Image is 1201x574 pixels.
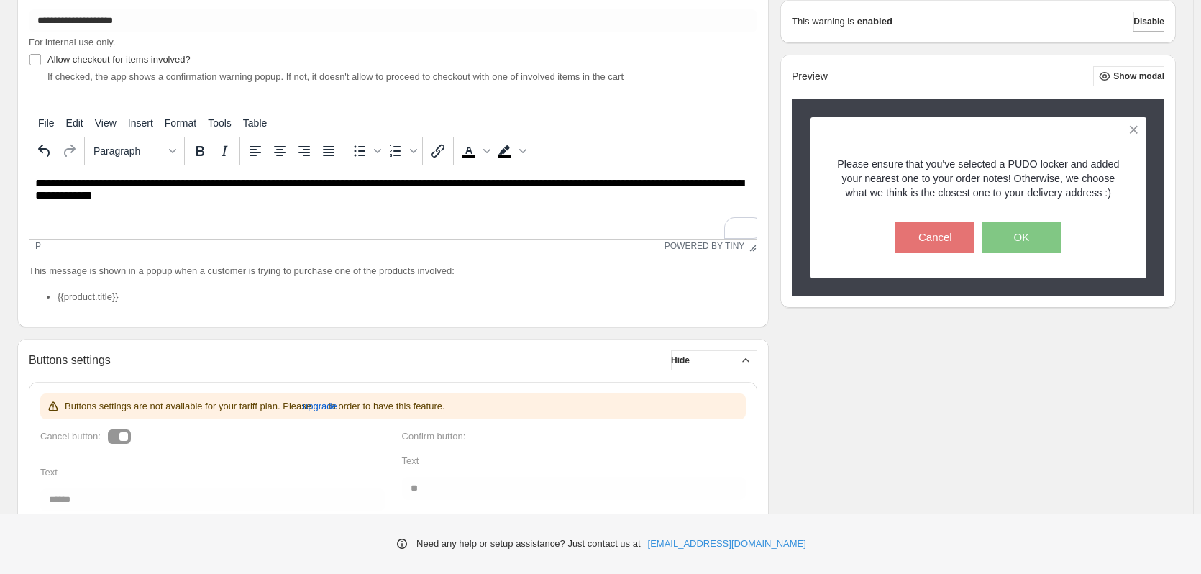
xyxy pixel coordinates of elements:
span: Table [243,117,267,129]
span: For internal use only. [29,37,115,47]
button: upgrade [303,395,337,418]
span: upgrade [303,399,337,414]
span: Edit [66,117,83,129]
button: Disable [1133,12,1164,32]
h2: Buttons settings [29,353,111,367]
button: Show modal [1093,66,1164,86]
button: Italic [212,139,237,163]
a: [EMAIL_ADDRESS][DOMAIN_NAME] [648,537,806,551]
button: Formats [88,139,181,163]
button: Cancel [895,222,974,253]
a: Powered by Tiny [665,241,745,251]
span: Show modal [1113,70,1164,82]
button: Undo [32,139,57,163]
p: Please ensure that you've selected a PUDO locker and added your nearest one to your order notes! ... [836,157,1121,200]
span: File [38,117,55,129]
li: {{product.title}} [58,290,757,304]
div: Bullet list [347,139,383,163]
span: Hide [671,355,690,366]
iframe: Rich Text Area [29,165,757,239]
button: Justify [316,139,341,163]
div: Text color [457,139,493,163]
strong: enabled [857,14,892,29]
button: Redo [57,139,81,163]
span: Paragraph [93,145,164,157]
span: View [95,117,117,129]
span: Insert [128,117,153,129]
div: p [35,241,41,251]
span: If checked, the app shows a confirmation warning popup. If not, it doesn't allow to proceed to ch... [47,71,624,82]
h2: Preview [792,70,828,83]
button: Align center [268,139,292,163]
button: Align right [292,139,316,163]
button: Align left [243,139,268,163]
p: This warning is [792,14,854,29]
span: Allow checkout for items involved? [47,54,191,65]
button: OK [982,222,1061,253]
p: Buttons settings are not available for your tariff plan. Please in order to have this feature. [65,399,445,414]
div: Resize [744,240,757,252]
button: Bold [188,139,212,163]
p: This message is shown in a popup when a customer is trying to purchase one of the products involved: [29,264,757,278]
span: Format [165,117,196,129]
button: Hide [671,350,757,370]
div: Background color [493,139,529,163]
div: Numbered list [383,139,419,163]
button: Insert/edit link [426,139,450,163]
span: Tools [208,117,232,129]
span: Disable [1133,16,1164,27]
